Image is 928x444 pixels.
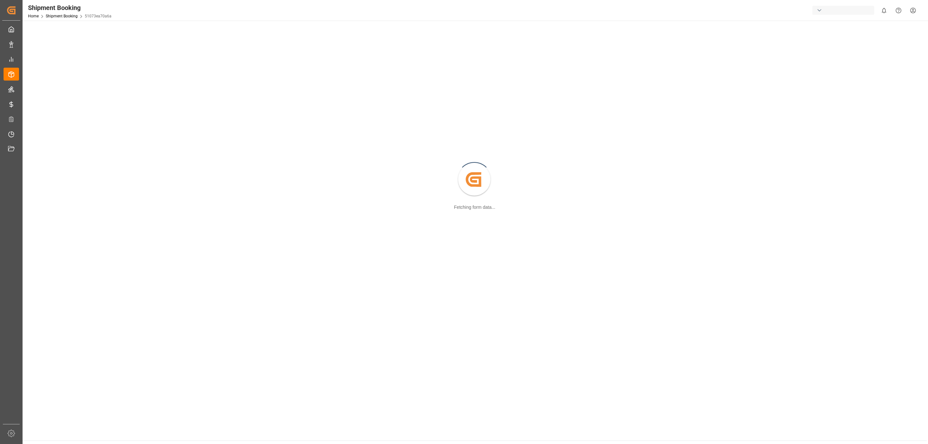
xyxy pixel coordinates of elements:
[28,3,111,13] div: Shipment Booking
[454,204,495,211] div: Fetching form data...
[877,3,891,18] button: show 0 new notifications
[891,3,906,18] button: Help Center
[28,14,39,18] a: Home
[46,14,78,18] a: Shipment Booking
